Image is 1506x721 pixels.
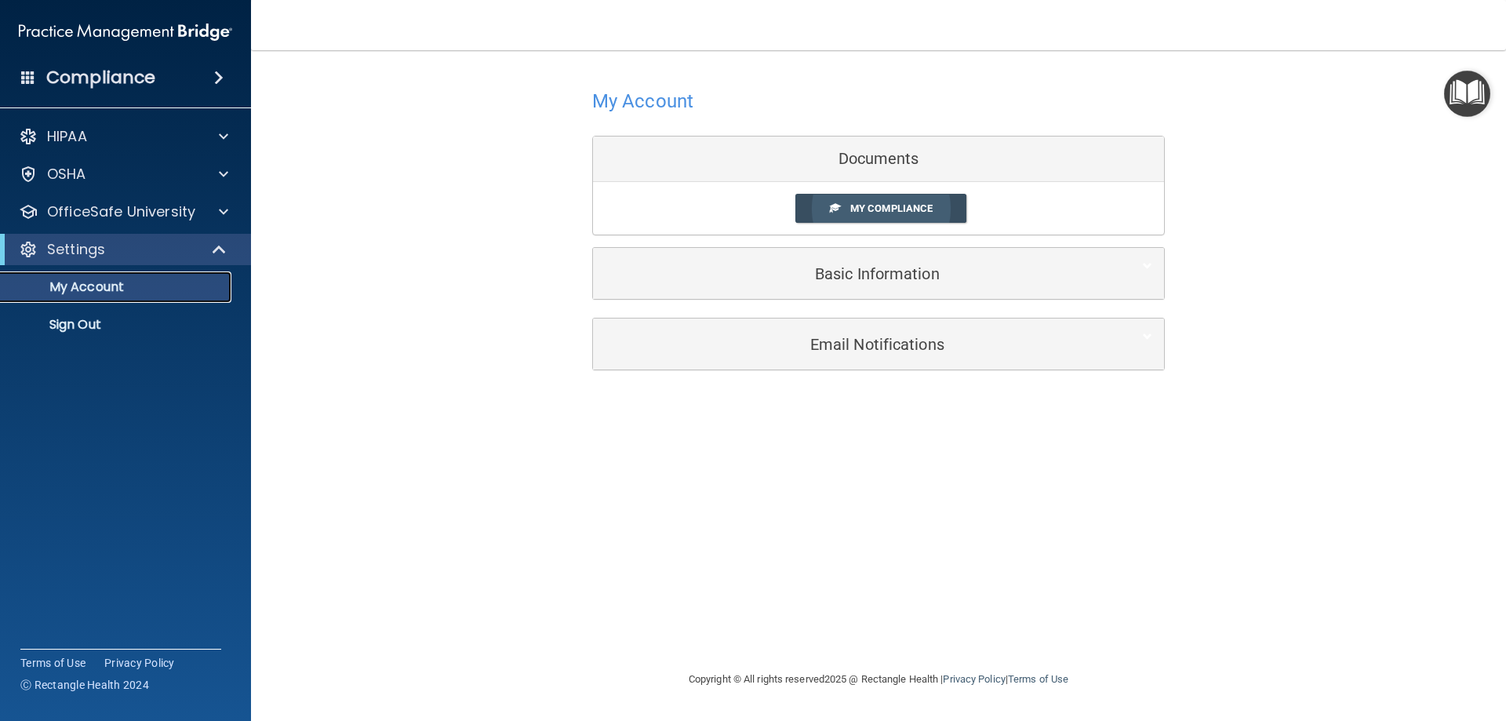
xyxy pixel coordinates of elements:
[47,127,87,146] p: HIPAA
[20,677,149,693] span: Ⓒ Rectangle Health 2024
[605,265,1104,282] h5: Basic Information
[19,202,228,221] a: OfficeSafe University
[47,202,195,221] p: OfficeSafe University
[19,240,227,259] a: Settings
[605,256,1152,291] a: Basic Information
[10,279,224,295] p: My Account
[943,673,1005,685] a: Privacy Policy
[850,202,933,214] span: My Compliance
[10,317,224,333] p: Sign Out
[592,654,1165,705] div: Copyright © All rights reserved 2025 @ Rectangle Health | |
[19,127,228,146] a: HIPAA
[19,165,228,184] a: OSHA
[47,165,86,184] p: OSHA
[605,326,1152,362] a: Email Notifications
[47,240,105,259] p: Settings
[1008,673,1068,685] a: Terms of Use
[46,67,155,89] h4: Compliance
[1444,71,1490,117] button: Open Resource Center
[19,16,232,48] img: PMB logo
[104,655,175,671] a: Privacy Policy
[592,91,693,111] h4: My Account
[20,655,85,671] a: Terms of Use
[605,336,1104,353] h5: Email Notifications
[593,137,1164,182] div: Documents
